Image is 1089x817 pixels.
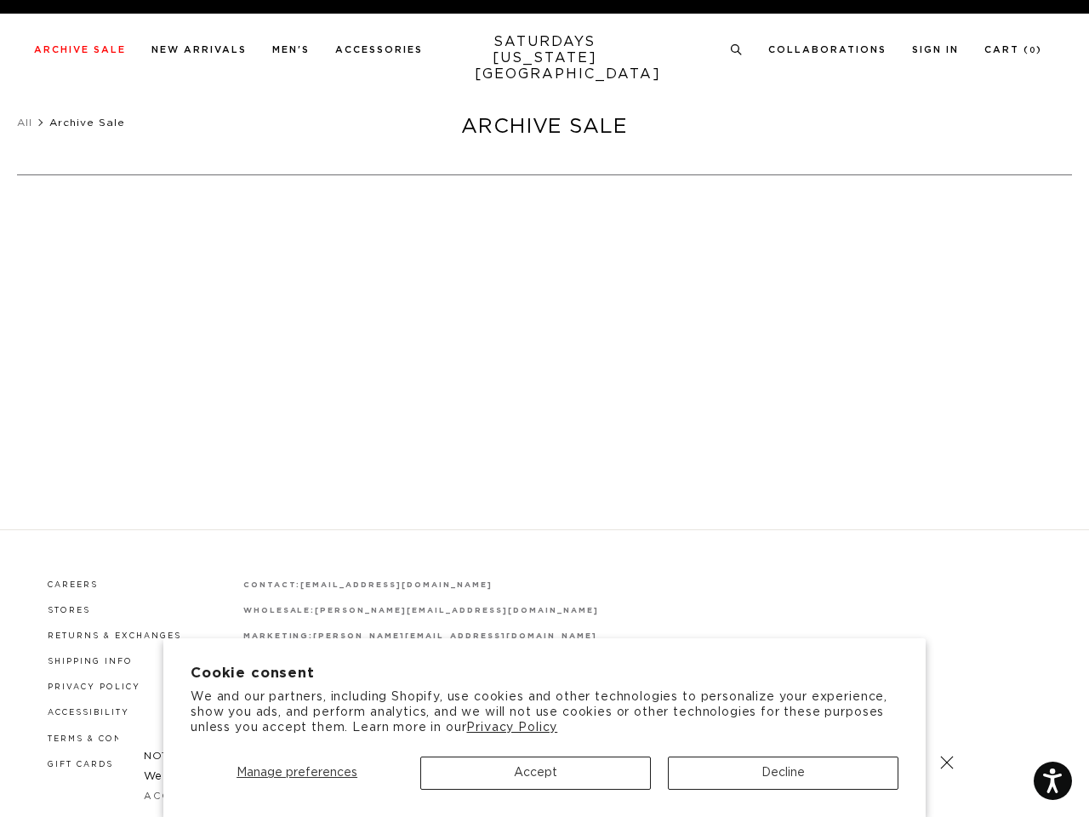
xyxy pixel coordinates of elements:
[49,117,125,128] span: Archive Sale
[466,722,557,734] a: Privacy Policy
[1029,47,1036,54] small: 0
[668,757,898,790] button: Decline
[313,632,596,640] a: [PERSON_NAME][EMAIL_ADDRESS][DOMAIN_NAME]
[144,768,885,786] p: We use cookies on this site to enhance your user experience. By continuing, you consent to our us...
[17,117,32,128] a: All
[48,581,98,589] a: Careers
[48,683,140,691] a: Privacy Policy
[48,658,133,666] a: Shipping Info
[144,791,193,801] a: Accept
[243,607,316,614] strong: wholesale:
[191,689,898,736] p: We and our partners, including Shopify, use cookies and other technologies to personalize your ex...
[48,735,168,743] a: Terms & Conditions
[335,45,423,54] a: Accessories
[48,761,113,768] a: Gift Cards
[191,666,898,682] h2: Cookie consent
[300,581,492,589] a: [EMAIL_ADDRESS][DOMAIN_NAME]
[243,581,301,589] strong: contact:
[768,45,887,54] a: Collaborations
[48,607,90,614] a: Stores
[237,767,357,779] span: Manage preferences
[243,632,314,640] strong: marketing:
[48,709,129,717] a: Accessibility
[984,45,1042,54] a: Cart (0)
[191,757,403,790] button: Manage preferences
[315,607,598,614] a: [PERSON_NAME][EMAIL_ADDRESS][DOMAIN_NAME]
[34,45,126,54] a: Archive Sale
[48,632,181,640] a: Returns & Exchanges
[420,757,651,790] button: Accept
[912,45,959,54] a: Sign In
[144,748,945,763] h5: NOTICE
[151,45,247,54] a: New Arrivals
[272,45,310,54] a: Men's
[475,34,615,83] a: SATURDAYS[US_STATE][GEOGRAPHIC_DATA]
